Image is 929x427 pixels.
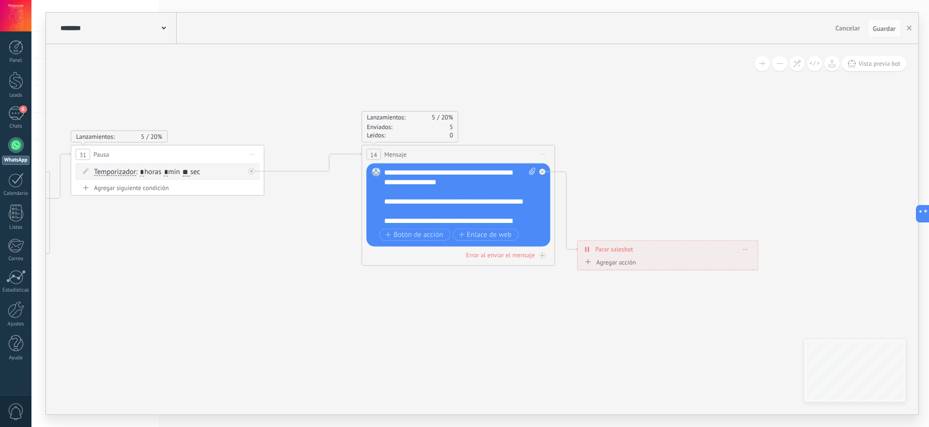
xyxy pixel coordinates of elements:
[367,131,385,139] span: Leídos:
[2,92,30,99] div: Leads
[150,133,162,141] span: 20%
[2,156,30,165] div: WhatsApp
[367,123,392,131] span: Enviados:
[93,150,109,159] span: Pausa
[450,131,453,139] span: 0
[2,224,30,231] div: Listas
[136,167,200,177] span: : horas min sec
[836,24,860,32] span: Cancelar
[466,251,535,259] div: Error al enviar el mensaje
[2,191,30,197] div: Calendario
[76,133,115,141] span: Lanzamientos:
[582,258,636,265] div: Agregar acción
[2,58,30,64] div: Panel
[367,113,405,121] span: Lanzamientos:
[384,150,406,159] span: Mensaje
[2,355,30,361] div: Ayuda
[19,105,27,113] span: 6
[450,123,453,131] span: 5
[868,19,901,37] button: Guardar
[379,229,450,241] button: Botón de acción
[370,150,377,159] span: 14
[459,231,511,238] span: Enlace de web
[453,229,518,241] button: Enlace de web
[842,56,906,71] button: Vista previa bot
[2,287,30,294] div: Estadísticas
[858,59,900,68] span: Vista previa bot
[385,231,443,238] span: Botón de acción
[2,123,30,130] div: Chats
[141,133,150,141] span: 5
[79,150,86,159] span: 31
[2,256,30,262] div: Correo
[94,168,136,176] span: Temporizador
[595,245,633,254] span: Parar salesbot
[832,21,864,35] button: Cancelar
[2,321,30,327] div: Ajustes
[432,113,441,121] span: 5
[441,113,453,121] span: 20%
[873,25,896,32] span: Guardar
[75,184,259,192] div: Agregar siguiente condición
